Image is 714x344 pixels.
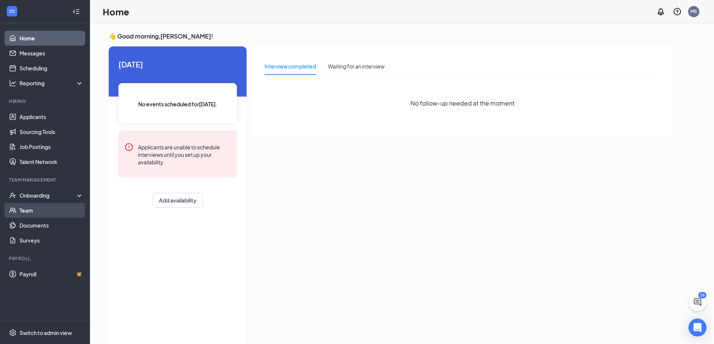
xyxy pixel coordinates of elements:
svg: UserCheck [9,192,16,199]
span: No follow-up needed at the moment [410,98,515,108]
svg: WorkstreamLogo [8,7,16,15]
svg: Notifications [656,7,665,16]
a: Team [19,203,84,218]
svg: ChatActive [693,298,702,307]
h1: Home [103,5,129,18]
h3: 👋 Good morning, [PERSON_NAME] ! [109,32,672,40]
span: No events scheduled for [DATE] . [138,100,217,108]
a: Documents [19,218,84,233]
a: Sourcing Tools [19,124,84,139]
div: Interview completed [265,62,316,70]
svg: Analysis [9,79,16,87]
button: Add availability [153,193,203,208]
a: Scheduling [19,61,84,76]
svg: Error [124,143,133,152]
div: Switch to admin view [19,329,72,337]
div: Payroll [9,255,82,262]
a: PayrollCrown [19,267,84,281]
div: MS [690,8,697,15]
svg: QuestionInfo [673,7,682,16]
a: Messages [19,46,84,61]
a: Surveys [19,233,84,248]
div: Waiting for an interview [328,62,385,70]
a: Applicants [19,109,84,124]
a: Talent Network [19,154,84,169]
span: [DATE] [118,58,237,70]
div: Team Management [9,177,82,183]
div: 16 [698,292,707,298]
div: Hiring [9,98,82,104]
svg: Settings [9,329,16,337]
a: Home [19,31,84,46]
svg: Collapse [72,8,80,15]
div: Applicants are unable to schedule interviews until you set up your availability. [138,143,231,166]
button: ChatActive [689,293,707,311]
div: Reporting [19,79,84,87]
div: Open Intercom Messenger [689,319,707,337]
a: Job Postings [19,139,84,154]
div: Onboarding [19,192,77,199]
